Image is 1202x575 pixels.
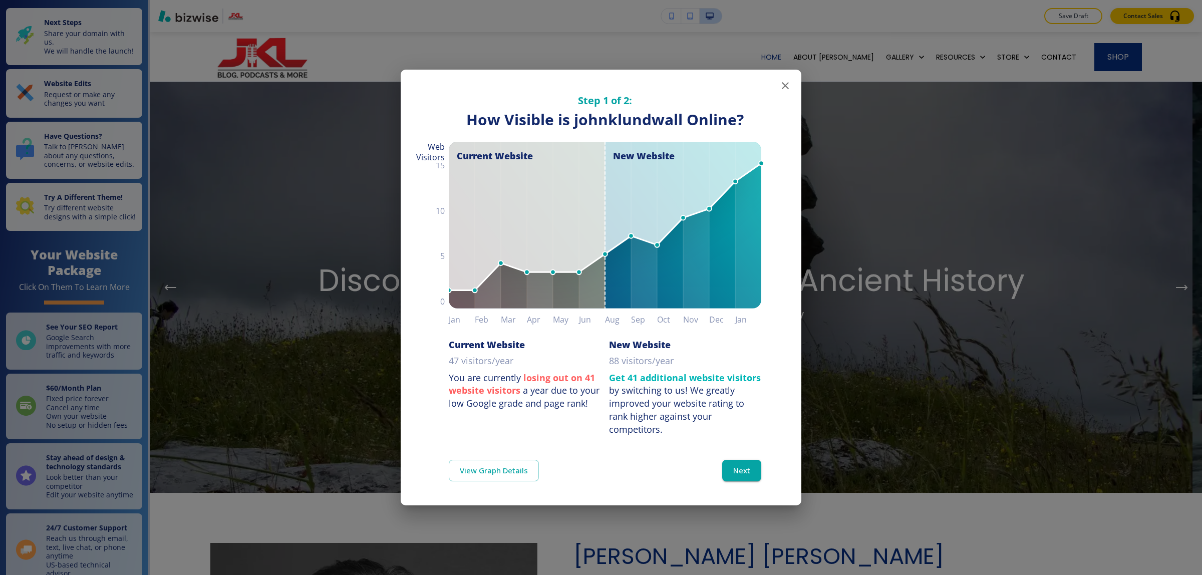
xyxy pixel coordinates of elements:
[449,460,539,481] a: View Graph Details
[722,460,761,481] button: Next
[709,313,735,327] h6: Dec
[449,355,513,368] p: 47 visitors/year
[631,313,657,327] h6: Sep
[609,384,744,435] div: We greatly improved your website rating to rank higher against your competitors.
[475,313,501,327] h6: Feb
[735,313,761,327] h6: Jan
[609,339,671,351] h6: New Website
[657,313,683,327] h6: Oct
[449,372,595,397] strong: losing out on 41 website visitors
[609,372,761,384] strong: Get 41 additional website visitors
[501,313,527,327] h6: Mar
[449,313,475,327] h6: Jan
[609,372,761,436] p: by switching to us!
[683,313,709,327] h6: Nov
[449,339,525,351] h6: Current Website
[449,372,601,410] p: You are currently a year due to your low Google grade and page rank!
[605,313,631,327] h6: Aug
[553,313,579,327] h6: May
[579,313,605,327] h6: Jun
[609,355,674,368] p: 88 visitors/year
[527,313,553,327] h6: Apr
